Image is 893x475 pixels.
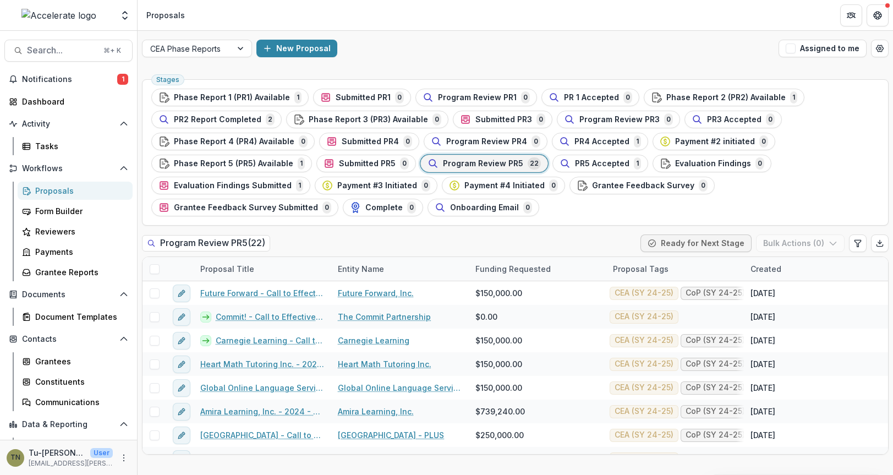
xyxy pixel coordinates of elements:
button: Bulk Actions (0) [756,234,845,252]
span: Data & Reporting [22,420,115,429]
div: Proposal Tags [606,257,744,281]
button: Program Review PR10 [415,89,537,106]
button: Program Review PR40 [424,133,547,150]
span: Complete [365,203,403,212]
span: Payment #3 Initiated [337,181,417,190]
div: Dashboard [22,96,124,107]
span: 0 [766,113,775,125]
span: Search... [27,45,97,56]
p: User [90,448,113,458]
button: PR4 Accepted1 [552,133,648,150]
div: [DATE] [750,382,775,394]
a: Proposals [18,182,133,200]
a: Carnegie Learning - Call to Effective Action - 1 [216,335,325,346]
span: $739,240.00 [475,406,525,417]
button: PR5 Accepted1 [552,155,648,172]
div: ⌘ + K [101,45,123,57]
nav: breadcrumb [142,7,189,23]
button: Get Help [867,4,889,26]
span: 1 [296,179,303,192]
span: 0 [299,135,308,148]
button: Evaluation Findings0 [653,155,771,172]
button: Export table data [871,234,889,252]
span: 0 [403,135,412,148]
div: Proposal Tags [606,263,675,275]
button: edit [173,285,190,302]
span: Stages [156,76,179,84]
span: 1 [790,91,797,103]
span: Activity [22,119,115,129]
button: Onboarding Email0 [428,199,539,216]
button: PR2 Report Completed2 [151,111,282,128]
span: Program Review PR1 [438,93,517,102]
div: [DATE] [750,358,775,370]
span: Documents [22,290,115,299]
span: Onboarding Email [450,203,519,212]
div: Created [744,257,881,281]
div: Payments [35,246,124,258]
div: Proposal Title [194,257,331,281]
span: 1 [117,74,128,85]
div: [DATE] [750,335,775,346]
span: $150,000.00 [475,453,522,465]
div: [DATE] [750,311,775,323]
div: Reviewers [35,226,124,237]
a: Payments [18,243,133,261]
button: edit [173,450,190,468]
span: $150,000.00 [475,335,522,346]
span: Phase Report 1 (PR1) Available [174,93,290,102]
button: Program Review PR522 [420,155,548,172]
button: Submitted PR40 [319,133,419,150]
a: Form Builder [18,202,133,220]
button: Complete0 [343,199,423,216]
img: Accelerate logo [21,9,96,22]
button: Program Review PR30 [557,111,680,128]
a: Reviewers [18,222,133,241]
span: 2 [266,113,275,125]
div: [DATE] [750,287,775,299]
button: Phase Report 4 (PR4) Available0 [151,133,315,150]
span: $150,000.00 [475,382,522,394]
h2: Program Review PR5 ( 22 ) [142,235,270,251]
span: 1 [634,157,641,170]
span: Workflows [22,164,115,173]
button: Open Data & Reporting [4,416,133,433]
span: 1 [634,135,641,148]
a: Commit! - Call to Effective Action - 1 [216,311,325,323]
span: Evaluation Findings Submitted [174,181,292,190]
span: Grantee Feedback Survey Submitted [174,203,318,212]
div: Funding Requested [469,257,606,281]
a: Dashboard [18,438,133,456]
div: Constituents [35,376,124,387]
div: [DATE] [750,406,775,417]
div: Proposals [35,185,124,196]
button: edit [173,427,190,444]
span: Program Review PR5 [443,159,523,168]
span: Submitted PR4 [342,137,399,146]
button: Grantee Feedback Survey Submitted0 [151,199,338,216]
button: Submitted PR50 [316,155,416,172]
span: 0 [421,179,430,192]
span: Phase Report 2 (PR2) Available [666,93,786,102]
button: Payment #2 initiated0 [653,133,775,150]
button: Open Contacts [4,330,133,348]
p: Tu-[PERSON_NAME] [29,447,86,458]
button: PR3 Accepted0 [684,111,782,128]
div: Tasks [35,140,124,152]
div: Entity Name [331,263,391,275]
div: Grantees [35,356,124,367]
span: 0 [664,113,673,125]
div: [DATE] [750,453,775,465]
button: edit [173,308,190,326]
span: Submitted PR3 [475,115,532,124]
div: Proposal Title [194,263,261,275]
a: Magpie Literacy [338,453,400,465]
a: Future Forward, Inc. [338,287,414,299]
button: Open table manager [871,40,889,57]
span: 1 [298,157,305,170]
span: PR2 Report Completed [174,115,261,124]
